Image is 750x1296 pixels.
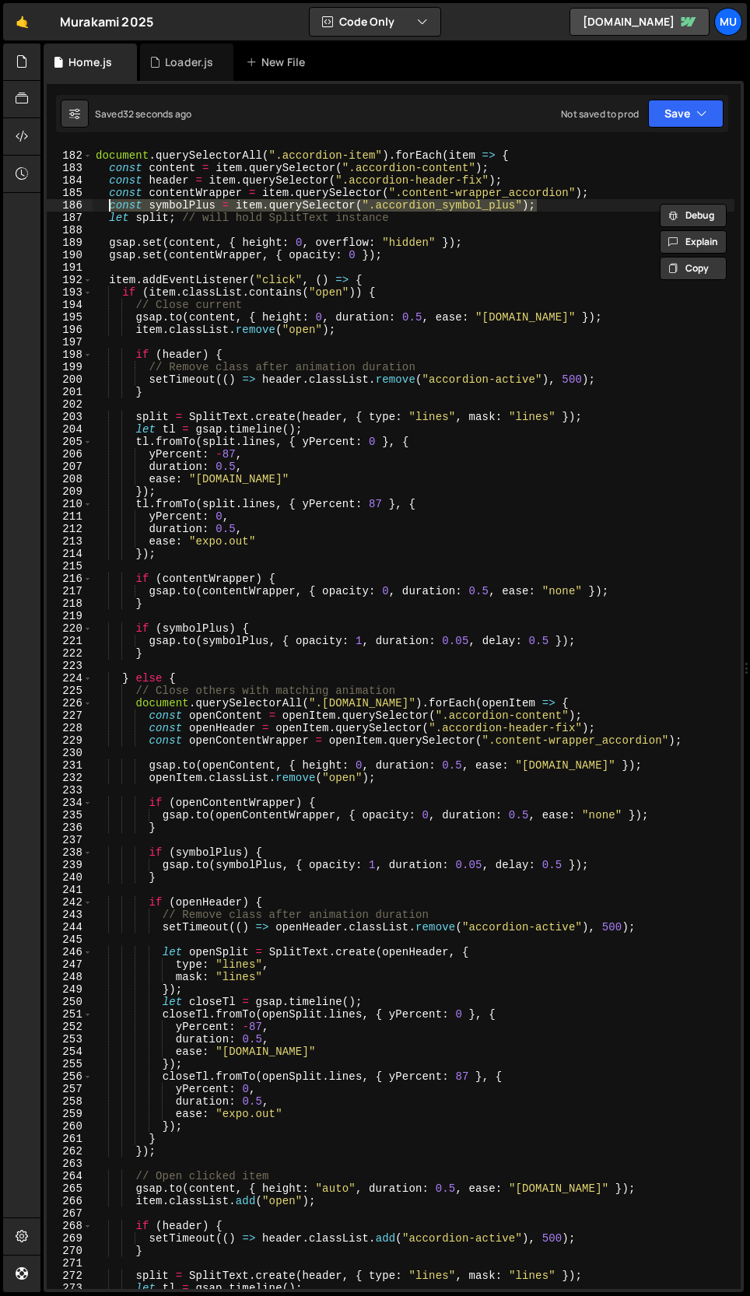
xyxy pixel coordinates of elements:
div: 191 [47,261,93,274]
div: 206 [47,448,93,461]
div: 202 [47,398,93,411]
div: 270 [47,1245,93,1257]
div: 234 [47,797,93,809]
div: 268 [47,1220,93,1232]
button: Save [648,100,724,128]
div: 190 [47,249,93,261]
div: 248 [47,971,93,983]
button: Debug [660,204,727,227]
div: 240 [47,871,93,884]
a: [DOMAIN_NAME] [570,8,710,36]
div: 223 [47,660,93,672]
div: 229 [47,734,93,747]
a: 🤙 [3,3,41,40]
button: Copy [660,257,727,280]
div: 244 [47,921,93,933]
div: Murakami 2025 [60,12,153,31]
div: 227 [47,709,93,722]
div: 250 [47,996,93,1008]
div: 241 [47,884,93,896]
div: Home.js [68,54,112,70]
div: 195 [47,311,93,324]
div: Saved [95,107,191,121]
div: 273 [47,1282,93,1294]
div: 198 [47,349,93,361]
div: 219 [47,610,93,622]
div: 230 [47,747,93,759]
div: 203 [47,411,93,423]
div: 238 [47,846,93,859]
div: 221 [47,635,93,647]
div: 222 [47,647,93,660]
div: 213 [47,535,93,548]
div: 220 [47,622,93,635]
div: 254 [47,1046,93,1058]
div: 225 [47,685,93,697]
div: 243 [47,909,93,921]
div: 235 [47,809,93,821]
div: 263 [47,1158,93,1170]
div: 187 [47,212,93,224]
div: 184 [47,174,93,187]
div: 261 [47,1133,93,1145]
div: 182 [47,149,93,162]
div: 193 [47,286,93,299]
div: 197 [47,336,93,349]
div: 183 [47,162,93,174]
div: 262 [47,1145,93,1158]
div: Loader.js [165,54,213,70]
div: 185 [47,187,93,199]
div: 266 [47,1195,93,1207]
div: 188 [47,224,93,236]
div: 189 [47,236,93,249]
div: 236 [47,821,93,834]
div: 204 [47,423,93,436]
div: 269 [47,1232,93,1245]
div: 264 [47,1170,93,1182]
div: 239 [47,859,93,871]
div: 247 [47,958,93,971]
div: New File [246,54,311,70]
div: 228 [47,722,93,734]
div: 251 [47,1008,93,1021]
div: 199 [47,361,93,373]
div: 259 [47,1108,93,1120]
div: 210 [47,498,93,510]
div: 245 [47,933,93,946]
div: 215 [47,560,93,573]
div: 249 [47,983,93,996]
div: 200 [47,373,93,386]
div: 224 [47,672,93,685]
div: 272 [47,1270,93,1282]
div: 212 [47,523,93,535]
div: 205 [47,436,93,448]
div: 253 [47,1033,93,1046]
div: 214 [47,548,93,560]
div: 242 [47,896,93,909]
div: 260 [47,1120,93,1133]
div: 207 [47,461,93,473]
div: 218 [47,597,93,610]
div: 186 [47,199,93,212]
div: 252 [47,1021,93,1033]
a: Mu [714,8,742,36]
div: 256 [47,1070,93,1083]
div: 267 [47,1207,93,1220]
div: 233 [47,784,93,797]
div: 231 [47,759,93,772]
div: 194 [47,299,93,311]
div: 257 [47,1083,93,1095]
div: 196 [47,324,93,336]
div: 211 [47,510,93,523]
div: 246 [47,946,93,958]
div: 265 [47,1182,93,1195]
div: 209 [47,485,93,498]
div: 258 [47,1095,93,1108]
button: Code Only [310,8,440,36]
div: 208 [47,473,93,485]
div: 271 [47,1257,93,1270]
div: 255 [47,1058,93,1070]
div: 192 [47,274,93,286]
div: 226 [47,697,93,709]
